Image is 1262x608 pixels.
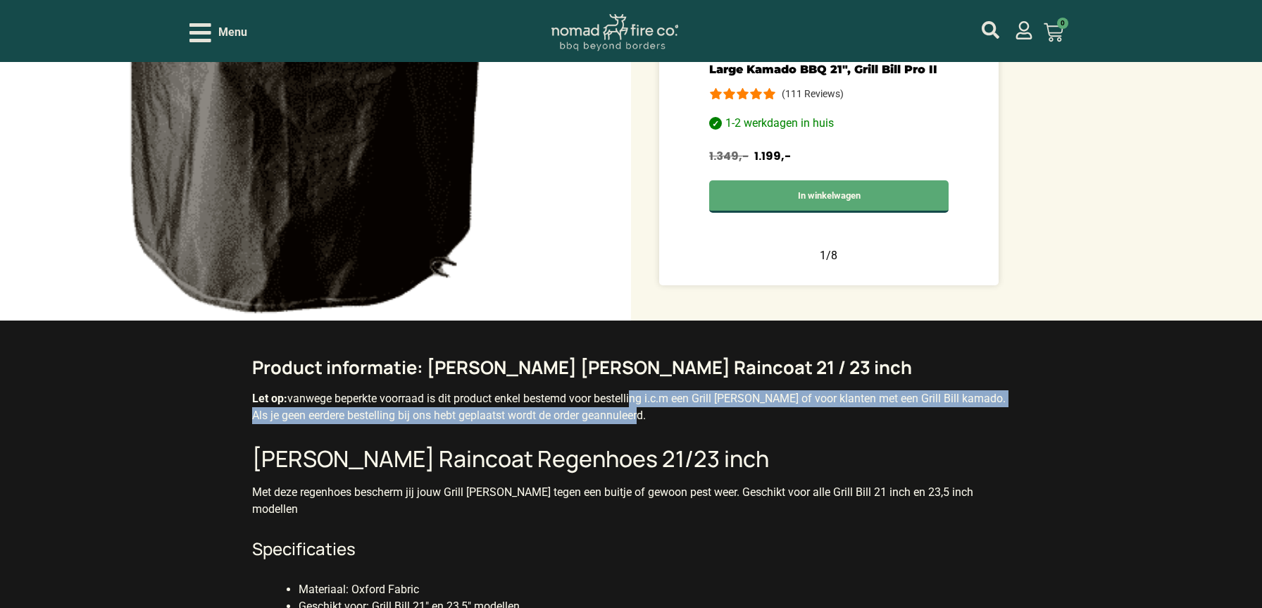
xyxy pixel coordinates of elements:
[252,392,287,405] b: Let op:
[709,63,937,77] a: Large Kamado BBQ 21″, Grill Bill Pro II
[782,88,844,99] p: (111 Reviews)
[252,484,1009,518] p: Met deze regenhoes bescherm jij jouw Grill [PERSON_NAME] tegen een buitje of gewoon pest weer. Ge...
[252,359,1009,377] h2: Product informatie: [PERSON_NAME] [PERSON_NAME] Raincoat 21 / 23 inch
[709,180,949,213] a: Toevoegen aan winkelwagen: “Large Kamado BBQ 21", Grill Bill Pro II“
[189,20,247,45] div: Open/Close Menu
[299,581,987,598] li: Materiaal: Oxford Fabric
[1057,18,1068,29] span: 0
[252,539,1009,559] h4: Specificaties
[709,116,949,132] p: 1-2 werkdagen in huis
[831,249,837,262] span: 8
[1015,21,1033,39] a: mijn account
[252,445,1009,472] h2: [PERSON_NAME] Raincoat Regenhoes 21/23 inch
[252,390,1009,424] p: vanwege beperkte voorraad is dit product enkel bestemd voor bestelling i.c.m een Grill [PERSON_NA...
[982,21,999,39] a: mijn account
[820,249,826,262] span: 1
[218,24,247,41] span: Menu
[551,14,678,51] img: Nomad Logo
[820,250,837,261] div: /
[1027,14,1080,51] a: 0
